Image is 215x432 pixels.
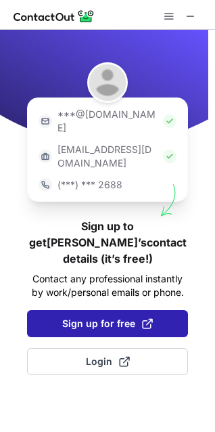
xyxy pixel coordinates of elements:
[57,108,158,135] p: ***@[DOMAIN_NAME]
[57,143,158,170] p: [EMAIL_ADDRESS][DOMAIN_NAME]
[27,348,188,375] button: Login
[86,355,130,368] span: Login
[87,62,128,103] img: Swapnil Rajeev
[163,114,176,128] img: Check Icon
[14,8,95,24] img: ContactOut v5.3.10
[62,317,153,330] span: Sign up for free
[39,178,52,192] img: https://contactout.com/extension/app/static/media/login-phone-icon.bacfcb865e29de816d437549d7f4cb...
[27,218,188,267] h1: Sign up to get [PERSON_NAME]’s contact details (it’s free!)
[163,150,176,163] img: Check Icon
[39,114,52,128] img: https://contactout.com/extension/app/static/media/login-email-icon.f64bce713bb5cd1896fef81aa7b14a...
[39,150,52,163] img: https://contactout.com/extension/app/static/media/login-work-icon.638a5007170bc45168077fde17b29a1...
[27,310,188,337] button: Sign up for free
[27,272,188,299] p: Contact any professional instantly by work/personal emails or phone.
